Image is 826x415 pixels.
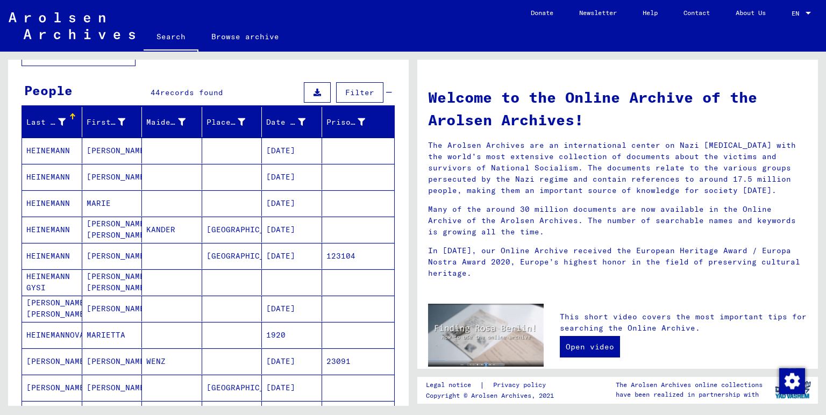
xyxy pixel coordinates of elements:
mat-cell: MARIETTA [82,322,143,348]
mat-header-cell: First Name [82,107,143,137]
p: Many of the around 30 million documents are now available in the Online Archive of the Arolsen Ar... [428,204,807,238]
a: Legal notice [426,380,480,391]
div: First Name [87,117,126,128]
mat-cell: [PERSON_NAME] [PERSON_NAME] [82,269,143,295]
div: Maiden Name [146,117,186,128]
mat-cell: 23091 [322,348,395,374]
mat-cell: [PERSON_NAME] [PERSON_NAME] [22,296,82,321]
a: Privacy policy [485,380,559,391]
mat-cell: [DATE] [262,217,322,242]
mat-cell: [GEOGRAPHIC_DATA] [202,217,262,242]
img: Change consent [779,368,805,394]
mat-cell: [DATE] [262,296,322,321]
div: People [24,81,73,100]
mat-cell: [PERSON_NAME] [22,375,82,400]
mat-header-cell: Date of Birth [262,107,322,137]
mat-cell: [DATE] [262,243,322,269]
span: EN [792,10,803,17]
mat-cell: [DATE] [262,164,322,190]
h1: Welcome to the Online Archive of the Arolsen Archives! [428,86,807,131]
mat-cell: HEINEMANN [22,164,82,190]
mat-cell: HEINEMANNOVA [22,322,82,348]
img: yv_logo.png [773,376,813,403]
div: First Name [87,113,142,131]
p: The Arolsen Archives online collections [616,380,763,390]
p: In [DATE], our Online Archive received the European Heritage Award / Europa Nostra Award 2020, Eu... [428,245,807,279]
mat-header-cell: Maiden Name [142,107,202,137]
mat-cell: HEINEMANN [22,217,82,242]
mat-cell: 123104 [322,243,395,269]
div: Place of Birth [206,117,246,128]
div: Last Name [26,113,82,131]
mat-cell: KANDER [142,217,202,242]
mat-cell: [DATE] [262,375,322,400]
mat-cell: WENZ [142,348,202,374]
div: Date of Birth [266,117,305,128]
button: Filter [336,82,383,103]
div: | [426,380,559,391]
mat-cell: 1920 [262,322,322,348]
mat-header-cell: Place of Birth [202,107,262,137]
mat-cell: HEINEMANN [22,190,82,216]
div: Prisoner # [326,113,382,131]
div: Maiden Name [146,113,202,131]
mat-cell: [PERSON_NAME] [82,296,143,321]
mat-cell: HEINEMANN [22,138,82,163]
mat-cell: [DATE] [262,348,322,374]
mat-cell: HEINEMANN [22,243,82,269]
p: Copyright © Arolsen Archives, 2021 [426,391,559,400]
mat-cell: [DATE] [262,190,322,216]
mat-cell: [PERSON_NAME] [82,348,143,374]
span: 44 [151,88,160,97]
img: Arolsen_neg.svg [9,12,135,39]
span: records found [160,88,223,97]
div: Last Name [26,117,66,128]
p: have been realized in partnership with [616,390,763,399]
mat-header-cell: Last Name [22,107,82,137]
mat-header-cell: Prisoner # [322,107,395,137]
img: video.jpg [428,304,544,367]
mat-cell: [PERSON_NAME] [PERSON_NAME] [82,217,143,242]
span: Filter [345,88,374,97]
mat-cell: [DATE] [262,138,322,163]
mat-cell: HEINEMANN GYSI [22,269,82,295]
mat-cell: [PERSON_NAME] [82,138,143,163]
div: Change consent [779,368,804,393]
a: Search [144,24,198,52]
mat-cell: [PERSON_NAME] [22,348,82,374]
mat-cell: MARIE [82,190,143,216]
a: Browse archive [198,24,292,49]
p: The Arolsen Archives are an international center on Nazi [MEDICAL_DATA] with the world’s most ext... [428,140,807,196]
mat-cell: [PERSON_NAME] [82,243,143,269]
mat-cell: [PERSON_NAME] [82,375,143,400]
div: Prisoner # [326,117,366,128]
div: Date of Birth [266,113,322,131]
mat-cell: [GEOGRAPHIC_DATA] [202,375,262,400]
mat-cell: [GEOGRAPHIC_DATA] [202,243,262,269]
div: Place of Birth [206,113,262,131]
mat-cell: [PERSON_NAME] [82,164,143,190]
p: This short video covers the most important tips for searching the Online Archive. [560,311,807,334]
a: Open video [560,336,620,357]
